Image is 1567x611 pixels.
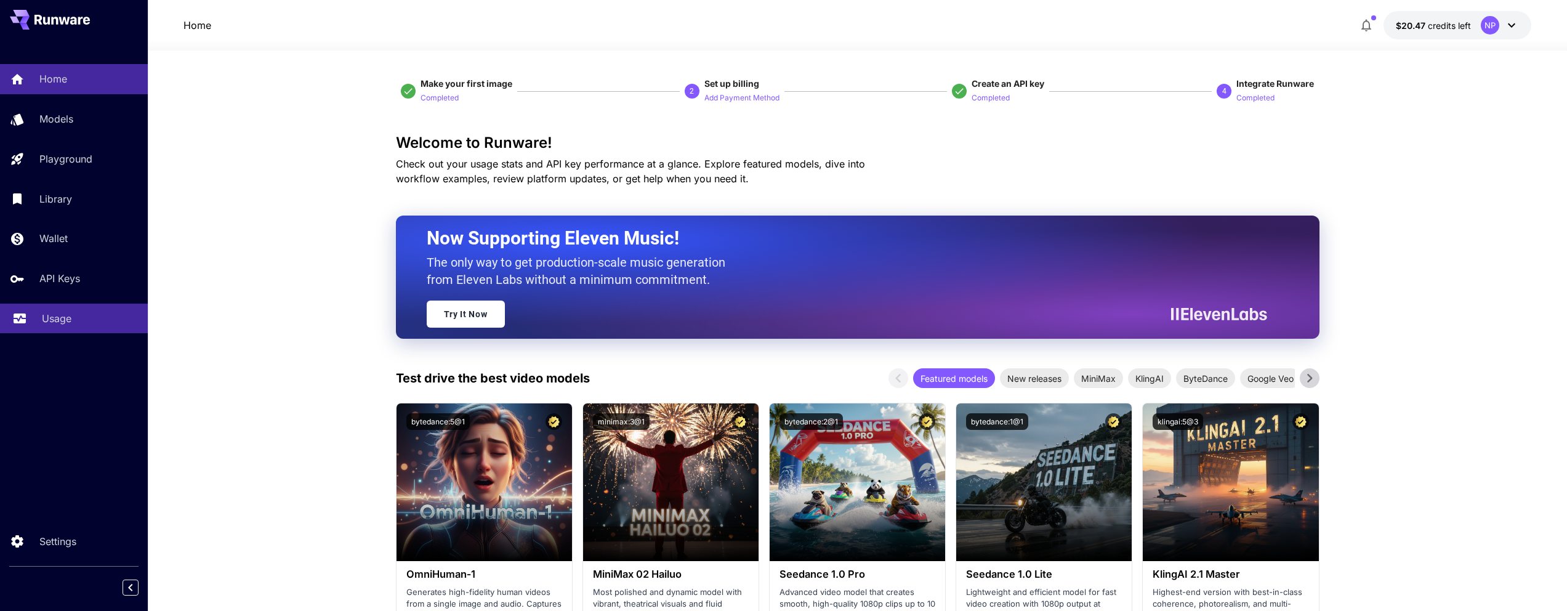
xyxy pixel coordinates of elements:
div: Featured models [913,368,995,388]
div: KlingAI [1128,368,1171,388]
img: alt [397,403,572,561]
h3: Welcome to Runware! [396,134,1319,152]
p: API Keys [39,271,80,286]
div: NP [1481,16,1499,34]
button: klingai:5@3 [1153,413,1203,430]
button: Add Payment Method [704,90,779,105]
p: The only way to get production-scale music generation from Eleven Labs without a minimum commitment. [427,254,735,288]
button: Completed [972,90,1010,105]
button: Completed [1236,90,1275,105]
h3: KlingAI 2.1 Master [1153,569,1308,580]
h3: Seedance 1.0 Pro [779,569,935,580]
p: Playground [39,152,92,166]
button: Certified Model – Vetted for best performance and includes a commercial license. [732,413,749,430]
span: MiniMax [1074,372,1123,385]
p: Models [39,111,73,126]
img: alt [956,403,1132,561]
button: bytedance:5@1 [406,413,470,430]
button: Certified Model – Vetted for best performance and includes a commercial license. [1105,413,1122,430]
div: MiniMax [1074,368,1123,388]
p: Completed [1236,92,1275,104]
span: ByteDance [1176,372,1235,385]
span: Set up billing [704,78,759,89]
span: Integrate Runware [1236,78,1314,89]
button: Completed [421,90,459,105]
p: Completed [972,92,1010,104]
button: Collapse sidebar [123,580,139,596]
span: credits left [1428,20,1471,31]
p: Settings [39,534,76,549]
h3: OmniHuman‑1 [406,569,562,580]
p: Add Payment Method [704,92,779,104]
p: 2 [690,86,694,97]
div: New releases [1000,368,1069,388]
div: $20.4719 [1396,19,1471,32]
span: New releases [1000,372,1069,385]
button: Certified Model – Vetted for best performance and includes a commercial license. [1292,413,1309,430]
span: $20.47 [1396,20,1428,31]
a: Try It Now [427,301,505,328]
button: Certified Model – Vetted for best performance and includes a commercial license. [919,413,935,430]
button: bytedance:1@1 [966,413,1028,430]
div: ByteDance [1176,368,1235,388]
button: minimax:3@1 [593,413,650,430]
button: $20.4719NP [1384,11,1531,39]
span: Create an API key [972,78,1044,89]
nav: breadcrumb [183,18,211,33]
div: Google Veo [1240,368,1301,388]
h3: Seedance 1.0 Lite [966,569,1122,580]
p: Completed [421,92,459,104]
img: alt [583,403,759,561]
span: Google Veo [1240,372,1301,385]
span: KlingAI [1128,372,1171,385]
span: Check out your usage stats and API key performance at a glance. Explore featured models, dive int... [396,158,865,185]
span: Make your first image [421,78,512,89]
h3: MiniMax 02 Hailuo [593,569,749,580]
p: Library [39,192,72,206]
h2: Now Supporting Eleven Music! [427,227,1258,250]
p: Wallet [39,231,68,246]
p: Home [39,71,67,86]
span: Featured models [913,372,995,385]
button: Certified Model – Vetted for best performance and includes a commercial license. [546,413,562,430]
p: Usage [42,311,71,326]
a: Home [183,18,211,33]
p: Test drive the best video models [396,369,590,387]
button: bytedance:2@1 [779,413,843,430]
img: alt [770,403,945,561]
div: Collapse sidebar [132,577,148,599]
img: alt [1143,403,1318,561]
p: 4 [1222,86,1227,97]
